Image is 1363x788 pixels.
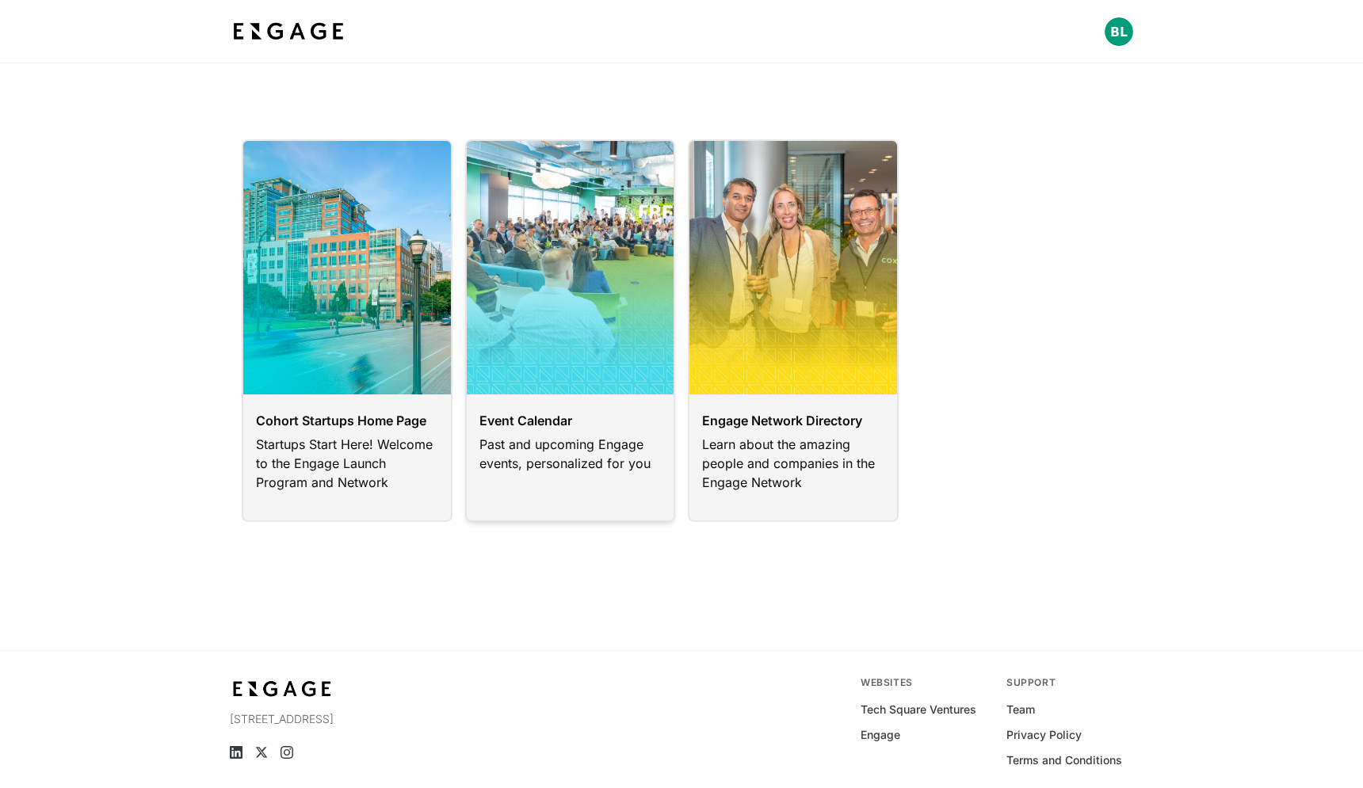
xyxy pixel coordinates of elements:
[1006,752,1122,768] a: Terms and Conditions
[230,746,242,759] a: LinkedIn
[1105,17,1133,46] button: Open profile menu
[861,676,987,689] div: Websites
[861,727,900,743] a: Engage
[861,702,976,718] a: Tech Square Ventures
[281,746,293,759] a: Instagram
[1006,727,1082,743] a: Privacy Policy
[1105,17,1133,46] img: Profile picture of Belsasar Lepe
[255,746,268,759] a: X (Twitter)
[230,17,347,46] img: bdf1fb74-1727-4ba0-a5bd-bc74ae9fc70b.jpeg
[1006,676,1133,689] div: Support
[230,746,505,759] ul: Social media
[230,711,505,727] p: [STREET_ADDRESS]
[1006,702,1035,718] a: Team
[230,676,334,702] img: bdf1fb74-1727-4ba0-a5bd-bc74ae9fc70b.jpeg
